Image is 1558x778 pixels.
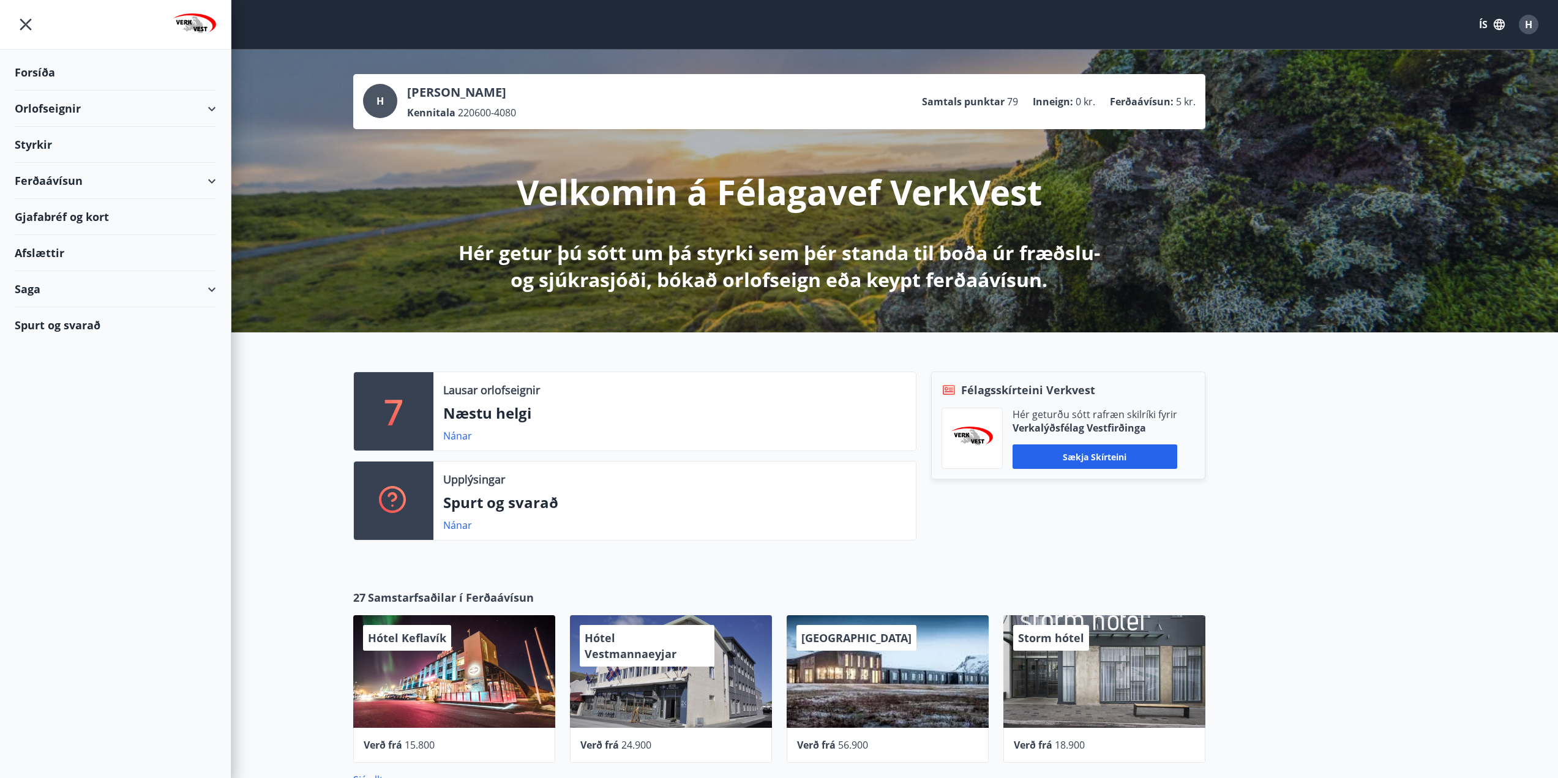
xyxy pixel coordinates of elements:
[1514,10,1543,39] button: H
[951,427,993,451] img: jihgzMk4dcgjRAW2aMgpbAqQEG7LZi0j9dOLAUvz.png
[580,738,619,752] span: Verð frá
[1472,13,1511,36] button: ÍS
[1076,95,1095,108] span: 0 kr.
[15,235,216,271] div: Afslættir
[405,738,435,752] span: 15.800
[15,54,216,91] div: Forsíða
[838,738,868,752] span: 56.900
[1033,95,1073,108] p: Inneign :
[443,429,472,443] a: Nánar
[15,13,37,36] button: menu
[1055,738,1085,752] span: 18.900
[517,168,1042,215] p: Velkomin á Félagavef VerkVest
[801,630,912,645] span: [GEOGRAPHIC_DATA]
[922,95,1005,108] p: Samtals punktar
[443,403,906,424] p: Næstu helgi
[368,630,446,645] span: Hótel Keflavík
[797,738,836,752] span: Verð frá
[368,589,534,605] span: Samstarfsaðilar í Ferðaávísun
[15,127,216,163] div: Styrkir
[353,589,365,605] span: 27
[458,106,516,119] span: 220600-4080
[1013,408,1177,421] p: Hér geturðu sótt rafræn skilríki fyrir
[443,492,906,513] p: Spurt og svarað
[443,471,505,487] p: Upplýsingar
[1013,444,1177,469] button: Sækja skírteini
[173,13,216,38] img: union_logo
[15,307,216,343] div: Spurt og svarað
[585,630,676,661] span: Hótel Vestmannaeyjar
[1110,95,1174,108] p: Ferðaávísun :
[384,388,403,435] p: 7
[15,91,216,127] div: Orlofseignir
[364,738,402,752] span: Verð frá
[15,199,216,235] div: Gjafabréf og kort
[961,382,1095,398] span: Félagsskírteini Verkvest
[443,518,472,532] a: Nánar
[621,738,651,752] span: 24.900
[456,239,1103,293] p: Hér getur þú sótt um þá styrki sem þér standa til boða úr fræðslu- og sjúkrasjóði, bókað orlofsei...
[15,163,216,199] div: Ferðaávísun
[1013,421,1177,435] p: Verkalýðsfélag Vestfirðinga
[407,106,455,119] p: Kennitala
[1007,95,1018,108] span: 79
[1018,630,1084,645] span: Storm hótel
[1176,95,1196,108] span: 5 kr.
[407,84,516,101] p: [PERSON_NAME]
[1525,18,1532,31] span: H
[15,271,216,307] div: Saga
[1014,738,1052,752] span: Verð frá
[443,382,540,398] p: Lausar orlofseignir
[376,94,384,108] span: H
